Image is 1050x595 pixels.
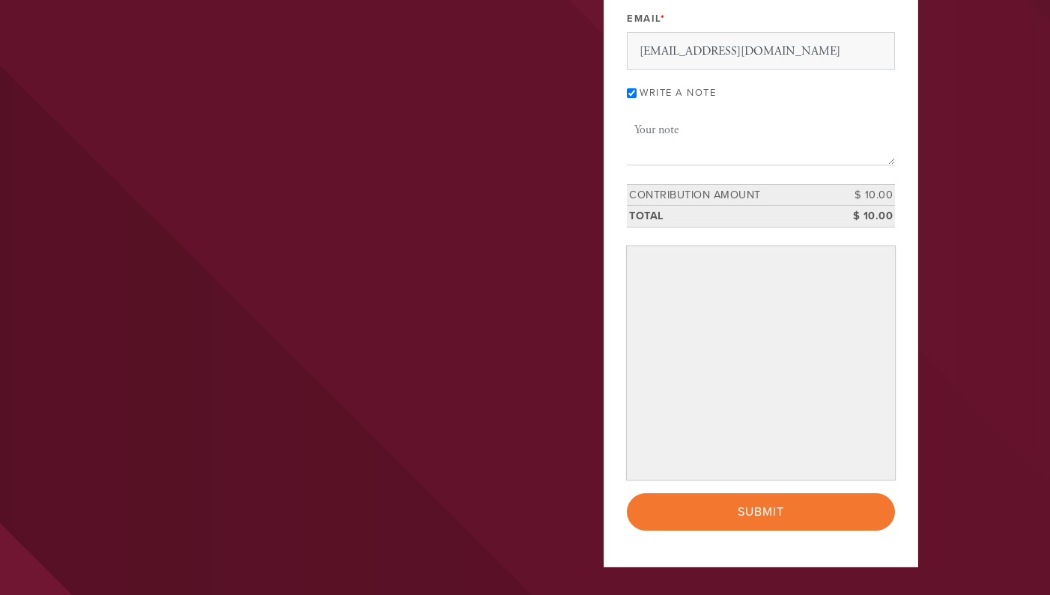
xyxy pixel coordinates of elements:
td: $ 10.00 [828,206,895,228]
input: Submit [627,493,895,531]
label: Write a note [640,87,716,99]
td: Contribution Amount [627,184,828,206]
span: This field is required. [661,13,666,25]
td: $ 10.00 [828,184,895,206]
iframe: Secure payment input frame [630,249,892,477]
td: Total [627,206,828,228]
label: Email [627,12,665,25]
